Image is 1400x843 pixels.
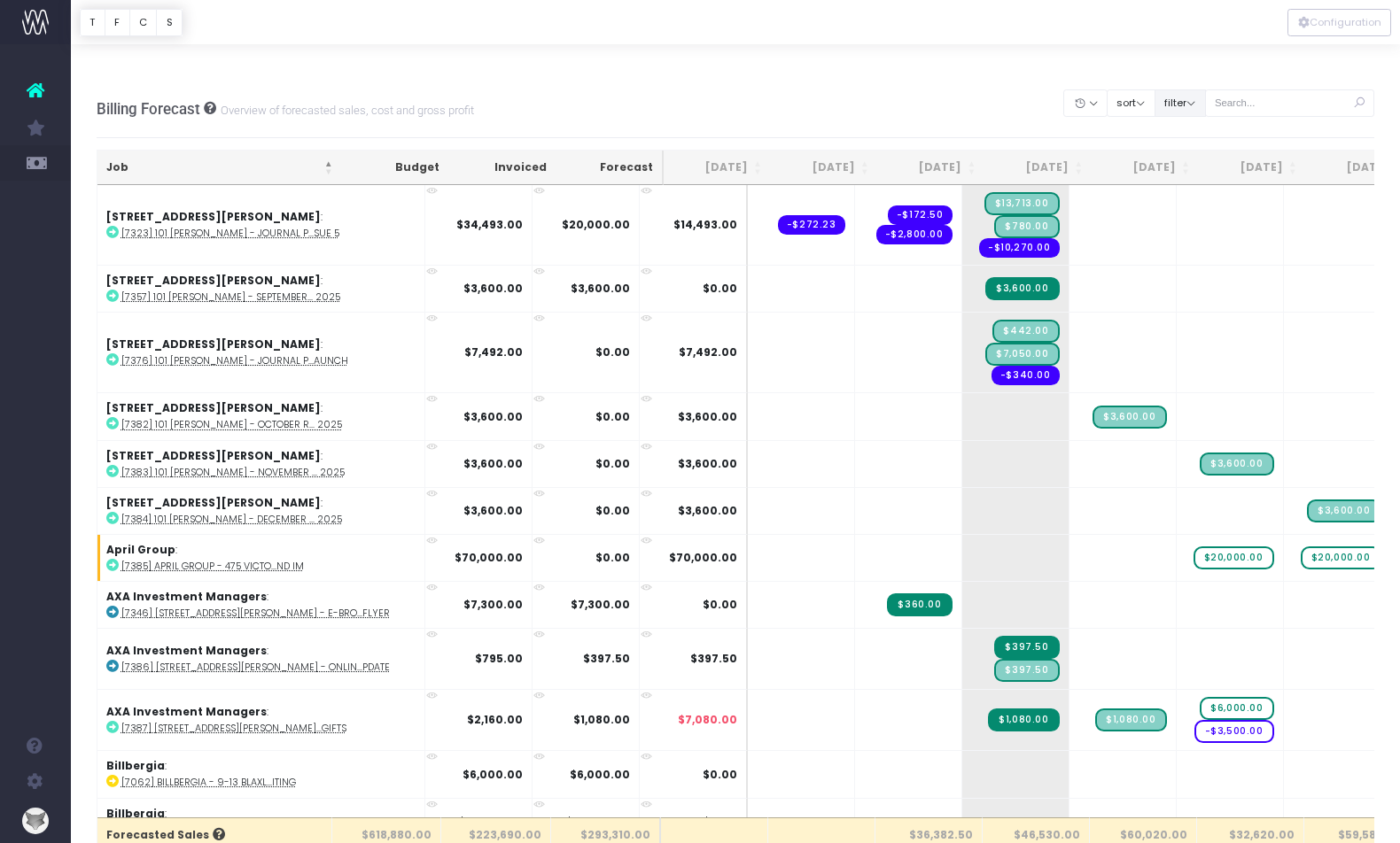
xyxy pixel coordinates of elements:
[22,808,49,834] img: images/default_profile_image.png
[1200,452,1273,476] span: Streamtime Draft Invoice: 002705 – [7383] 101 Collins - November Retainer 2025
[80,9,183,36] div: Vertical button group
[80,9,105,36] button: T
[106,209,321,224] strong: [STREET_ADDRESS][PERSON_NAME]
[464,344,523,360] strong: $7,492.00
[703,767,737,783] span: $0.00
[456,217,523,232] strong: $34,493.00
[571,281,630,296] strong: $3,600.00
[97,689,425,750] td: :
[678,712,737,728] span: $7,080.00
[679,344,737,360] span: $7,492.00
[994,636,1059,659] span: Streamtime Invoice: 002717 – [7386] 18 Smith Street - Online Listing Update - Remaining 50%
[467,712,523,727] strong: $2,160.00
[97,440,425,487] td: :
[97,100,200,118] span: Billing Forecast
[1301,546,1381,569] span: wayahead Sales Forecast Item
[994,215,1059,238] span: Streamtime Draft Invoice: 002725 – [7323] 101 Collins - Journal Publication Issue 5 - Alice Oehr ...
[595,344,630,360] strong: $0.00
[106,827,225,843] span: Forecasted Sales
[105,9,130,36] button: F
[106,448,321,463] strong: [STREET_ADDRESS][PERSON_NAME]
[703,597,737,613] span: $0.00
[778,215,845,235] span: Streamtime order: 679 – Fiverr
[121,661,390,674] abbr: [7386] 18 Smith Street - Online Listing Update
[562,217,630,232] strong: $20,000.00
[121,560,304,573] abbr: [7385] April Group - 475 Victoria Ave Branding and IM
[678,456,737,472] span: $3,600.00
[463,503,523,518] strong: $3,600.00
[455,550,523,565] strong: $70,000.00
[121,607,390,620] abbr: [7346] 18 Smith Street - e-Brochure Update and 2PP Flyer
[106,273,321,288] strong: [STREET_ADDRESS][PERSON_NAME]
[458,814,523,829] strong: $16,000.00
[121,776,296,789] abbr: [7062] Billbergia - 9-13 Blaxland Road Copywriting
[97,581,425,628] td: :
[97,487,425,534] td: :
[97,312,425,392] td: :
[678,503,737,519] span: $3,600.00
[988,708,1059,731] span: Streamtime Invoice: 002714 – [7387] 18 Smith Street - Tenant Inspection Gifts - Initial 50%
[106,542,175,557] strong: April Group
[97,628,425,689] td: :
[887,593,952,616] span: Streamtime Invoice: 002700 – [7346] 18 Smith St - e-Brochure Update - Final Artwork Update
[463,409,523,424] strong: $3,600.00
[985,343,1059,366] span: Streamtime Draft Invoice: 002724 – [7376] 101 Collins - Journal Publication Issue 5 Launch
[1287,9,1391,36] button: Configuration
[876,225,953,244] span: Streamtime order: 801 – Alice Oehr
[463,456,523,471] strong: $3,600.00
[994,659,1059,682] span: Streamtime Draft Invoice: 002716 – [7386] 18 Smith Street - Online Listing Update - Initial 50%
[984,151,1092,185] th: Oct 25: activate to sort column ascending
[992,320,1059,343] span: Streamtime Draft Invoice: 002699 – [7376] 101 Collins - Journal Publication Issue 5 Launch - Prin...
[979,238,1060,258] span: Streamtime order: 794 – Bambra Press
[97,265,425,312] td: :
[565,814,630,829] strong: $16,000.00
[1194,546,1274,569] span: wayahead Sales Forecast Item
[595,503,630,518] strong: $0.00
[97,151,342,185] th: Job: activate to sort column descending
[678,409,737,425] span: $3,600.00
[342,151,449,185] th: Budget
[1205,89,1375,117] input: Search...
[1307,499,1381,522] span: Streamtime Draft Invoice: 002706 – [7384] 101 Collins - December Retainer 2025
[106,589,267,604] strong: AXA Investment Managers
[703,281,737,297] span: $0.00
[888,205,953,225] span: Streamtime order: 799 – Fiverr
[1092,151,1199,185] th: Nov 25: activate to sort column ascending
[984,192,1060,215] span: Streamtime Draft Invoice: 002698 – [7323] 101 Collins - Journal Publication Issue 5 - Print Produ...
[121,227,339,240] abbr: [7323] 101 Collins - Journal Publication Issue 5
[664,151,771,185] th: Jul 25: activate to sort column ascending
[121,290,340,304] abbr: [7357] 101 Collins - September Retainer 2025
[106,400,321,415] strong: [STREET_ADDRESS][PERSON_NAME]
[556,151,664,185] th: Forecast
[97,750,425,797] td: :
[595,550,630,565] strong: $0.00
[690,651,737,667] span: $397.50
[673,217,737,233] span: $14,493.00
[121,466,345,479] abbr: [7383] 101 Collins - November Retainer 2025
[570,767,630,782] strong: $6,000.00
[121,722,346,735] abbr: [7387] 18 Smith Street - Tenant Inspection Gifts
[1095,708,1166,731] span: Streamtime Draft Invoice: [7387] 18 Smith Street - Tenant Inspection Gifts - Remaining 50%
[771,151,878,185] th: Aug 25: activate to sort column ascending
[1200,697,1273,720] span: wayahead Sales Forecast Item
[106,758,165,773] strong: Billbergia
[703,814,737,830] span: $0.00
[669,550,737,566] span: $70,000.00
[571,597,630,612] strong: $7,300.00
[156,9,183,36] button: S
[121,354,348,367] abbr: [7376] 101 Collins - Journal Publication Issue 5 Launch
[463,767,523,782] strong: $6,000.00
[106,643,267,658] strong: AXA Investment Managers
[121,418,342,431] abbr: [7382] 101 Collins - October Retainer 2025
[573,712,630,727] strong: $1,080.00
[97,392,425,439] td: :
[97,185,425,265] td: :
[475,651,523,666] strong: $795.00
[129,9,158,36] button: C
[1199,151,1306,185] th: Dec 25: activate to sort column ascending
[1155,89,1206,117] button: filter
[463,597,523,612] strong: $7,300.00
[985,277,1059,300] span: Streamtime Invoice: 002683 – [7357] 101 Collins - September Retainer 2025
[595,409,630,424] strong: $0.00
[106,806,165,821] strong: Billbergia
